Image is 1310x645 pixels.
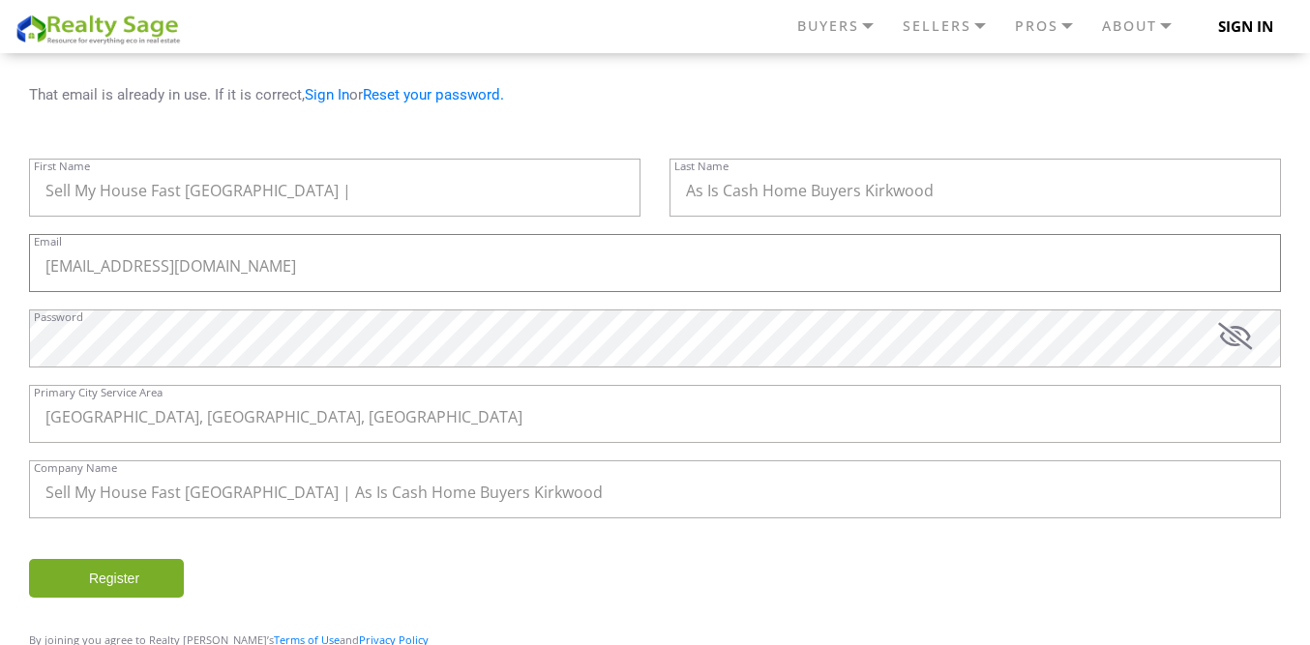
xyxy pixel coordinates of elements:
[34,236,62,247] label: Email
[305,86,349,103] a: Sign In
[1010,10,1097,43] a: PROS
[363,86,504,103] a: Reset your password.
[792,10,898,43] a: BUYERS
[898,10,1010,43] a: SELLERS
[29,559,184,598] input: Register
[34,161,90,171] label: First Name
[1196,8,1295,46] button: Sign In
[674,161,729,171] label: Last Name
[34,311,83,322] label: Password
[29,85,1281,105] p: That email is already in use. If it is correct, or
[34,387,163,397] label: Primary City Service Area
[1097,10,1196,43] a: ABOUT
[34,462,117,473] label: Company Name
[15,12,189,45] img: REALTY SAGE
